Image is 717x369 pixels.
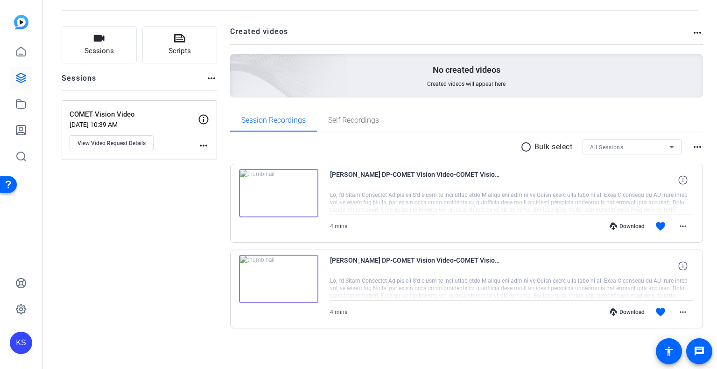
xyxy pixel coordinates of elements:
mat-icon: more_horiz [206,73,217,84]
mat-icon: radio_button_unchecked [520,141,534,153]
span: Session Recordings [241,117,306,124]
mat-icon: message [694,346,705,357]
div: Download [605,223,649,230]
h2: Sessions [62,73,97,91]
button: View Video Request Details [70,135,154,151]
button: Scripts [142,26,218,63]
span: Sessions [84,46,114,56]
mat-icon: accessibility [663,346,675,357]
span: Self Recordings [328,117,379,124]
p: No created videos [433,64,500,76]
span: [PERSON_NAME] DP-COMET Vision Video-COMET Vision Video-1756933533203-screen [330,169,503,191]
span: All Sessions [590,144,623,151]
img: blue-gradient.svg [14,15,28,29]
img: thumb-nail [239,169,318,217]
mat-icon: more_horiz [692,27,703,38]
p: [DATE] 10:39 AM [70,121,198,128]
span: [PERSON_NAME] DP-COMET Vision Video-COMET Vision Video-1756933533203-webcam [330,255,503,277]
span: 4 mins [330,309,347,315]
span: View Video Request Details [77,139,146,147]
span: Scripts [169,46,191,56]
mat-icon: more_horiz [677,221,689,232]
p: Bulk select [534,141,573,153]
p: COMET Vision Video [70,109,198,120]
span: Created videos will appear here [427,80,506,88]
mat-icon: more_horiz [677,306,689,318]
mat-icon: favorite [655,221,666,232]
button: Sessions [62,26,137,63]
mat-icon: favorite [655,306,666,318]
div: Download [605,308,649,316]
mat-icon: more_horiz [692,141,703,153]
span: 4 mins [330,223,347,230]
h2: Created videos [230,26,692,44]
img: thumb-nail [239,255,318,303]
mat-icon: more_horiz [198,140,209,151]
div: KS [10,332,32,354]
